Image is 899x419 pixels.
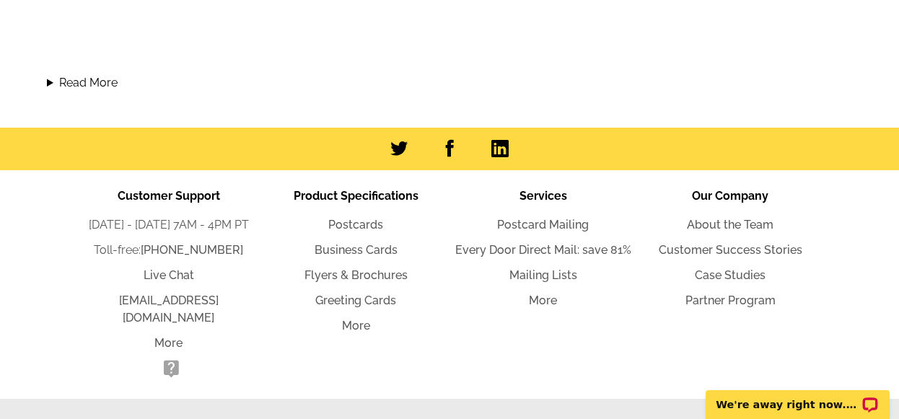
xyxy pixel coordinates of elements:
a: Mailing Lists [509,268,577,282]
a: [EMAIL_ADDRESS][DOMAIN_NAME] [119,294,219,325]
a: [PHONE_NUMBER] [141,243,243,257]
a: Greeting Cards [315,294,396,307]
summary: Read More [47,74,852,92]
a: Partner Program [685,294,776,307]
li: [DATE] - [DATE] 7AM - 4PM PT [75,216,263,234]
iframe: LiveChat chat widget [696,374,899,419]
a: Postcards [328,218,383,231]
a: Business Cards [315,243,398,257]
a: Case Studies [695,268,766,282]
a: Live Chat [144,268,194,282]
a: Customer Success Stories [659,243,802,257]
a: About the Team [687,218,773,231]
span: Customer Support [118,189,220,203]
a: Flyers & Brochures [304,268,408,282]
a: Postcard Mailing [497,218,589,231]
a: More [342,319,370,332]
a: More [154,336,183,350]
li: Toll-free: [75,242,263,259]
span: Product Specifications [294,189,418,203]
a: Every Door Direct Mail: save 81% [455,243,631,257]
a: More [529,294,557,307]
span: Services [519,189,567,203]
span: Our Company [692,189,768,203]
